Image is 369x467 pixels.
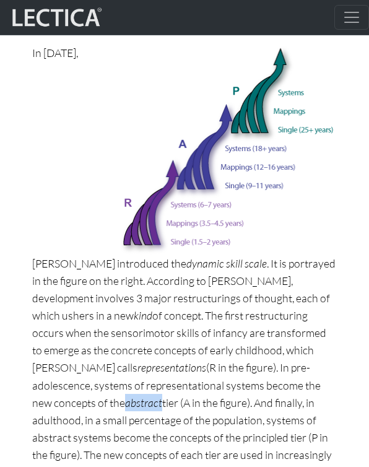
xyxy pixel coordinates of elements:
img: lecticalive [9,6,102,29]
i: abstract [125,396,162,409]
i: kind [134,308,152,322]
button: Toggle navigation [334,5,369,30]
i: dynamic skill scale [186,256,267,270]
i: representations [137,360,206,374]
